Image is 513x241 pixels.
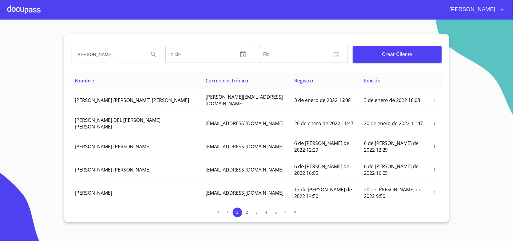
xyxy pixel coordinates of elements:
[294,120,353,127] span: 20 de enero de 2022 11:47
[294,186,352,199] span: 13 de [PERSON_NAME] de 2022 14:50
[294,163,349,176] span: 6 de [PERSON_NAME] de 2022 16:05
[364,186,422,199] span: 20 de [PERSON_NAME] de 2022 9:50
[294,140,349,153] span: 6 de [PERSON_NAME] de 2022 12:29
[75,166,151,173] span: [PERSON_NAME] [PERSON_NAME]
[75,97,189,104] span: [PERSON_NAME] [PERSON_NAME] [PERSON_NAME]
[206,190,283,196] span: [EMAIL_ADDRESS][DOMAIN_NAME]
[364,77,380,84] span: Edición
[265,210,267,215] span: 4
[275,210,277,215] span: 5
[294,97,351,104] span: 3 de enero de 2022 16:08
[233,208,242,217] button: 1
[445,5,506,14] button: account of current user
[364,140,419,153] span: 6 de [PERSON_NAME] de 2022 12:29
[353,46,442,63] button: Crear Cliente
[146,47,161,62] button: Search
[75,117,161,130] span: [PERSON_NAME] DEL [PERSON_NAME] [PERSON_NAME]
[246,210,248,215] span: 2
[75,77,94,84] span: Nombre
[206,166,283,173] span: [EMAIL_ADDRESS][DOMAIN_NAME]
[255,210,258,215] span: 3
[242,208,252,217] button: 2
[358,50,437,59] span: Crear Cliente
[72,46,144,63] input: search
[206,94,283,107] span: [PERSON_NAME][EMAIL_ADDRESS][DOMAIN_NAME]
[206,77,248,84] span: Correo electrónico
[236,210,238,215] span: 1
[364,97,420,104] span: 3 de enero de 2022 16:08
[294,77,313,84] span: Registro
[271,208,281,217] button: 5
[252,208,261,217] button: 3
[75,190,112,196] span: [PERSON_NAME]
[364,163,419,176] span: 6 de [PERSON_NAME] de 2022 16:05
[364,120,423,127] span: 20 de enero de 2022 11:47
[206,143,283,150] span: [EMAIL_ADDRESS][DOMAIN_NAME]
[75,143,151,150] span: [PERSON_NAME] [PERSON_NAME]
[261,208,271,217] button: 4
[206,120,283,127] span: [EMAIL_ADDRESS][DOMAIN_NAME]
[445,5,499,14] span: [PERSON_NAME]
